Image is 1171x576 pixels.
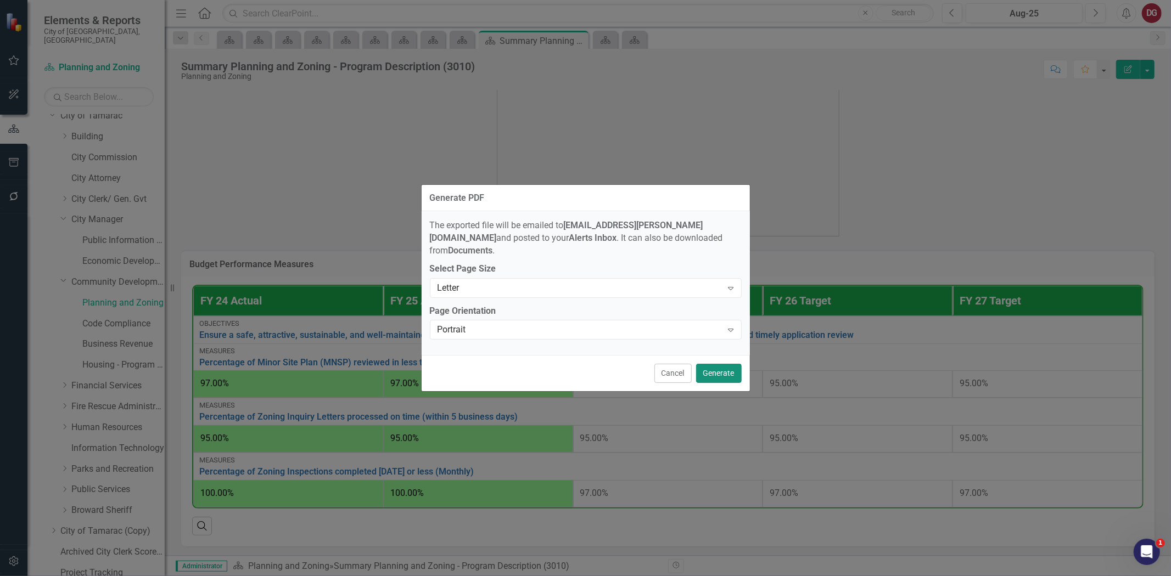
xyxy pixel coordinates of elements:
strong: Alerts Inbox [569,233,617,243]
button: Generate [696,364,742,383]
strong: [EMAIL_ADDRESS][PERSON_NAME][DOMAIN_NAME] [430,220,703,243]
strong: Documents [449,245,493,256]
span: 1 [1156,539,1165,547]
label: Page Orientation [430,305,742,318]
div: Portrait [438,324,722,336]
div: Generate PDF [430,193,485,203]
button: Cancel [654,364,692,383]
label: Select Page Size [430,263,742,275]
div: Letter [438,281,722,294]
span: The exported file will be emailed to and posted to your . It can also be downloaded from . [430,220,723,256]
iframe: Intercom live chat [1134,539,1160,565]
